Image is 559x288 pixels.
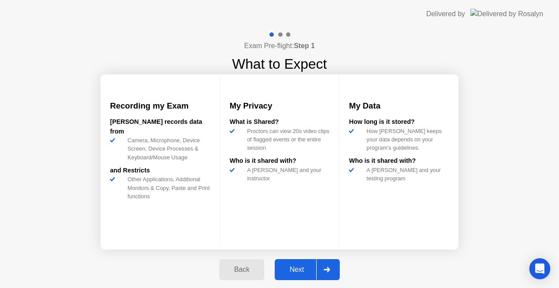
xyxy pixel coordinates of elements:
div: What is Shared? [230,117,330,127]
div: Proctors can view 20s video clips of flagged events or the entire session [244,127,330,152]
img: Delivered by Rosalyn [470,9,543,19]
h3: My Privacy [230,100,330,112]
div: Camera, Microphone, Device Screen, Device Processes & Keyboard/Mouse Usage [124,136,210,162]
div: A [PERSON_NAME] and your testing program [363,166,449,183]
div: Next [277,266,316,274]
b: Step 1 [294,42,315,49]
div: Delivered by [426,9,465,19]
div: and Restricts [110,166,210,176]
div: Back [222,266,262,274]
div: Who is it shared with? [230,156,330,166]
div: How long is it stored? [349,117,449,127]
h3: My Data [349,100,449,112]
h1: What to Expect [232,53,327,74]
h3: Recording my Exam [110,100,210,112]
div: A [PERSON_NAME] and your instructor [244,166,330,183]
div: Who is it shared with? [349,156,449,166]
button: Back [219,259,264,280]
div: How [PERSON_NAME] keeps your data depends on your program’s guidelines. [363,127,449,152]
div: Other Applications, Additional Monitors & Copy, Paste and Print functions [124,175,210,200]
div: [PERSON_NAME] records data from [110,117,210,136]
div: Open Intercom Messenger [529,258,550,279]
button: Next [275,259,340,280]
h4: Exam Pre-flight: [244,41,315,51]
